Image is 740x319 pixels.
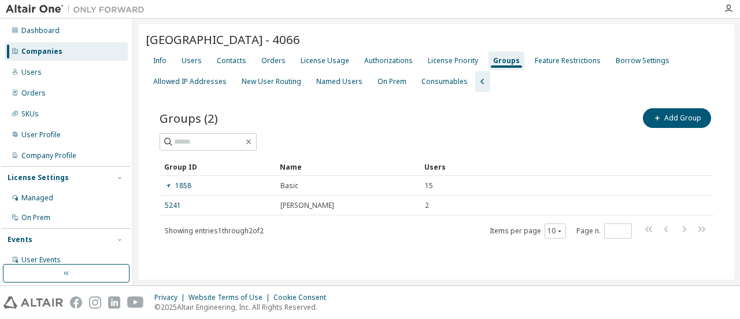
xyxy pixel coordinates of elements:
[280,181,298,190] span: Basic
[153,56,166,65] div: Info
[547,226,563,236] button: 10
[89,296,101,309] img: instagram.svg
[21,109,39,119] div: SKUs
[160,110,218,126] span: Groups (2)
[217,56,246,65] div: Contacts
[8,173,69,182] div: License Settings
[364,56,413,65] div: Authorizations
[280,157,415,176] div: Name
[21,255,61,265] div: User Events
[535,56,601,65] div: Feature Restrictions
[108,296,120,309] img: linkedin.svg
[8,235,32,244] div: Events
[182,56,202,65] div: Users
[21,47,62,56] div: Companies
[21,193,53,203] div: Managed
[280,201,334,210] span: [PERSON_NAME]
[316,77,362,86] div: Named Users
[616,56,669,65] div: Borrow Settings
[576,223,632,239] span: Page n.
[421,77,468,86] div: Consumables
[493,56,520,65] div: Groups
[301,56,349,65] div: License Usage
[165,226,264,236] span: Showing entries 1 through 2 of 2
[21,26,60,35] div: Dashboard
[21,68,42,77] div: Users
[378,77,406,86] div: On Prem
[425,201,429,210] span: 2
[21,130,61,140] div: User Profile
[21,213,50,222] div: On Prem
[70,296,82,309] img: facebook.svg
[490,223,566,239] span: Items per page
[6,3,150,15] img: Altair One
[127,296,144,309] img: youtube.svg
[21,151,76,160] div: Company Profile
[146,31,300,47] span: [GEOGRAPHIC_DATA] - 4066
[165,181,191,190] a: 1858
[164,157,271,176] div: Group ID
[188,293,273,302] div: Website Terms of Use
[425,181,433,190] span: 15
[428,56,478,65] div: License Priority
[273,293,333,302] div: Cookie Consent
[154,293,188,302] div: Privacy
[424,157,681,176] div: Users
[643,108,711,128] button: Add Group
[21,89,46,98] div: Orders
[3,296,63,309] img: altair_logo.svg
[242,77,301,86] div: New User Routing
[154,302,333,312] p: © 2025 Altair Engineering, Inc. All Rights Reserved.
[261,56,286,65] div: Orders
[153,77,227,86] div: Allowed IP Addresses
[165,201,181,210] a: 5241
